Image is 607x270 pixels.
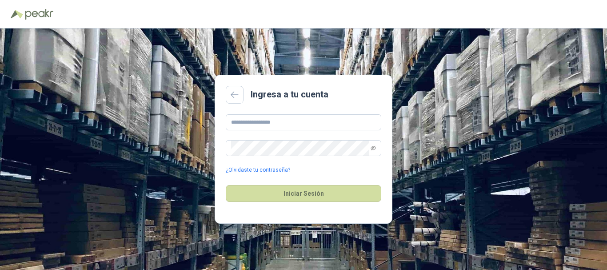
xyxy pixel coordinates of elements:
span: eye-invisible [371,145,376,151]
a: ¿Olvidaste tu contraseña? [226,166,290,174]
img: Peakr [25,9,53,20]
h2: Ingresa a tu cuenta [251,88,328,101]
button: Iniciar Sesión [226,185,381,202]
img: Logo [11,10,23,19]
